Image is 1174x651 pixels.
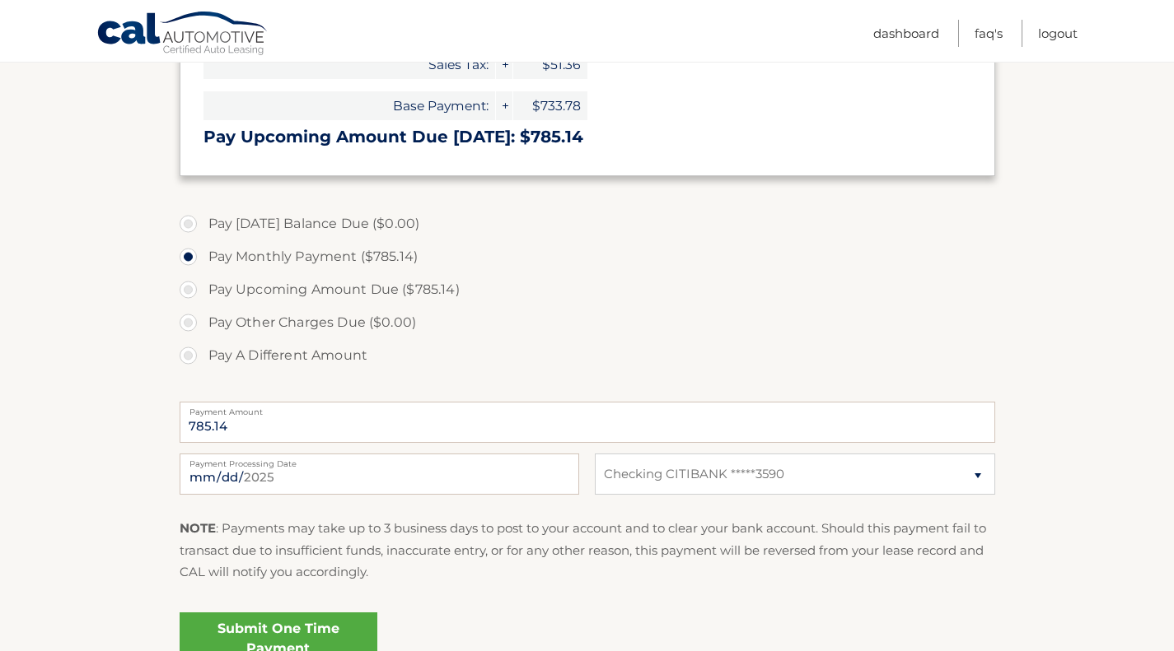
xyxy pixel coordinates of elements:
label: Pay Monthly Payment ($785.14) [180,240,995,273]
input: Payment Amount [180,402,995,443]
a: Dashboard [873,20,939,47]
input: Payment Date [180,453,579,495]
label: Pay A Different Amount [180,339,995,372]
span: + [496,91,512,120]
span: + [496,50,512,79]
label: Payment Amount [180,402,995,415]
span: Base Payment: [203,91,495,120]
a: FAQ's [975,20,1003,47]
label: Payment Processing Date [180,453,579,467]
strong: NOTE [180,520,216,536]
a: Cal Automotive [96,11,269,58]
span: $733.78 [513,91,587,120]
label: Pay Upcoming Amount Due ($785.14) [180,273,995,306]
p: : Payments may take up to 3 business days to post to your account and to clear your bank account.... [180,518,995,583]
h3: Pay Upcoming Amount Due [DATE]: $785.14 [203,127,971,147]
a: Logout [1038,20,1078,47]
label: Pay [DATE] Balance Due ($0.00) [180,207,995,240]
span: Sales Tax: [203,50,495,79]
span: $51.36 [513,50,587,79]
label: Pay Other Charges Due ($0.00) [180,306,995,339]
